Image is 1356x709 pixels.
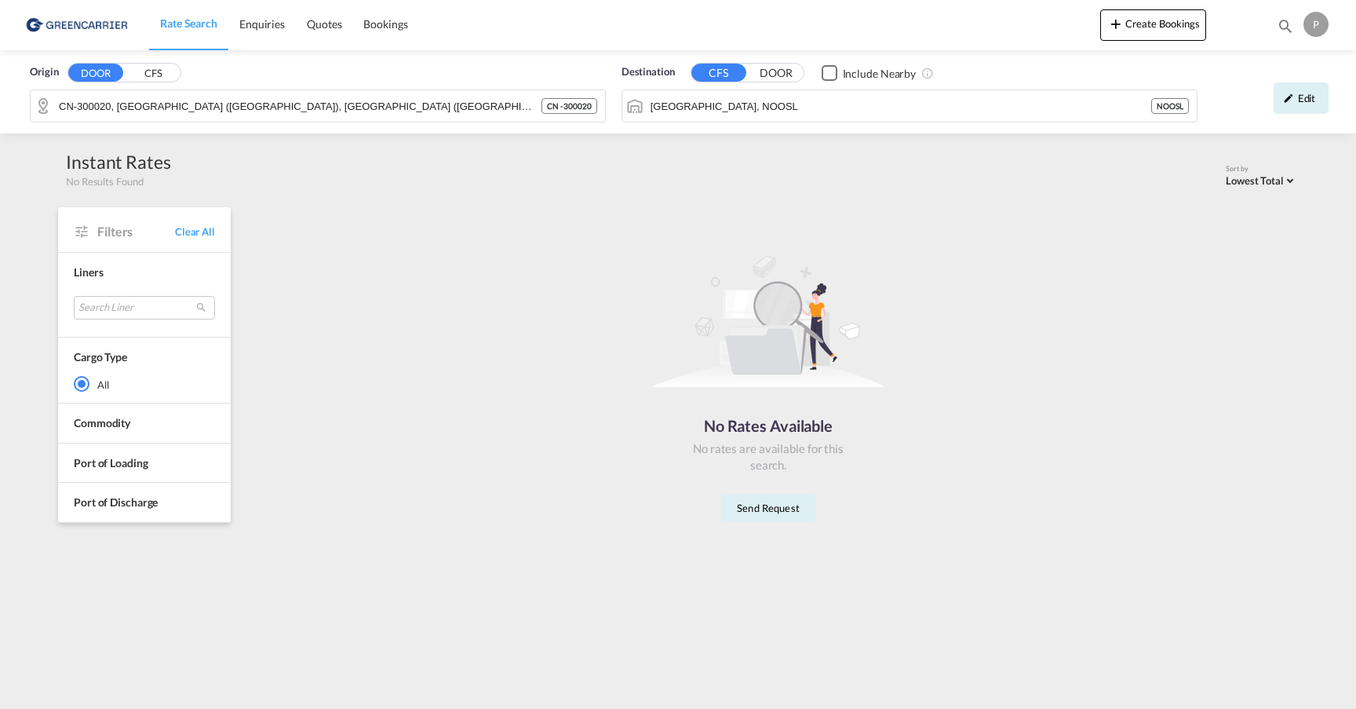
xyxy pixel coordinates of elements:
md-input-container: CN-300020, TIANJIN (天津市), TIANJIN (天津市) [31,90,605,122]
md-radio-button: All [74,376,215,392]
img: norateimg.svg [651,254,886,388]
span: CN - 300020 [547,101,592,111]
span: Rate Search [160,16,217,30]
span: Bookings [363,17,407,31]
button: DOOR [749,64,804,82]
span: Commodity [74,416,130,429]
div: Sort by [1226,164,1298,174]
div: Instant Rates [66,149,171,174]
div: Cargo Type [74,349,127,365]
span: Destination [621,64,675,80]
input: Search by Door [59,94,541,118]
img: e39c37208afe11efa9cb1d7a6ea7d6f5.png [24,7,129,42]
button: Send Request [721,494,815,522]
button: icon-plus 400-fgCreate Bookings [1100,9,1206,41]
span: Lowest Total [1226,174,1284,187]
button: DOOR [68,64,123,82]
input: Search by Port [651,94,1151,118]
span: Port of Discharge [74,495,158,509]
md-icon: icon-magnify [1277,17,1294,35]
button: CFS [126,64,180,82]
div: No rates are available for this search. [690,440,847,473]
span: Enquiries [239,17,285,31]
span: Quotes [307,17,341,31]
md-input-container: Oslo, NOOSL [622,90,1197,122]
div: P [1303,12,1329,37]
span: Clear All [175,225,215,239]
div: icon-pencilEdit [1274,82,1329,114]
md-icon: icon-pencil [1283,93,1294,104]
md-icon: Unchecked: Ignores neighbouring ports when fetching rates.Checked : Includes neighbouring ports w... [921,67,934,79]
span: Filters [97,223,175,240]
span: Port of Loading [74,456,148,470]
div: Include Nearby [843,66,917,82]
md-icon: icon-plus 400-fg [1106,14,1125,33]
div: icon-magnify [1277,17,1294,41]
md-select: Select: Lowest Total [1226,170,1298,188]
span: No Results Found [66,174,143,188]
div: No Rates Available [690,415,847,437]
button: CFS [691,64,746,82]
div: NOOSL [1151,98,1189,114]
span: Origin [30,64,58,80]
span: Liners [74,265,103,279]
md-checkbox: Checkbox No Ink [822,64,917,81]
